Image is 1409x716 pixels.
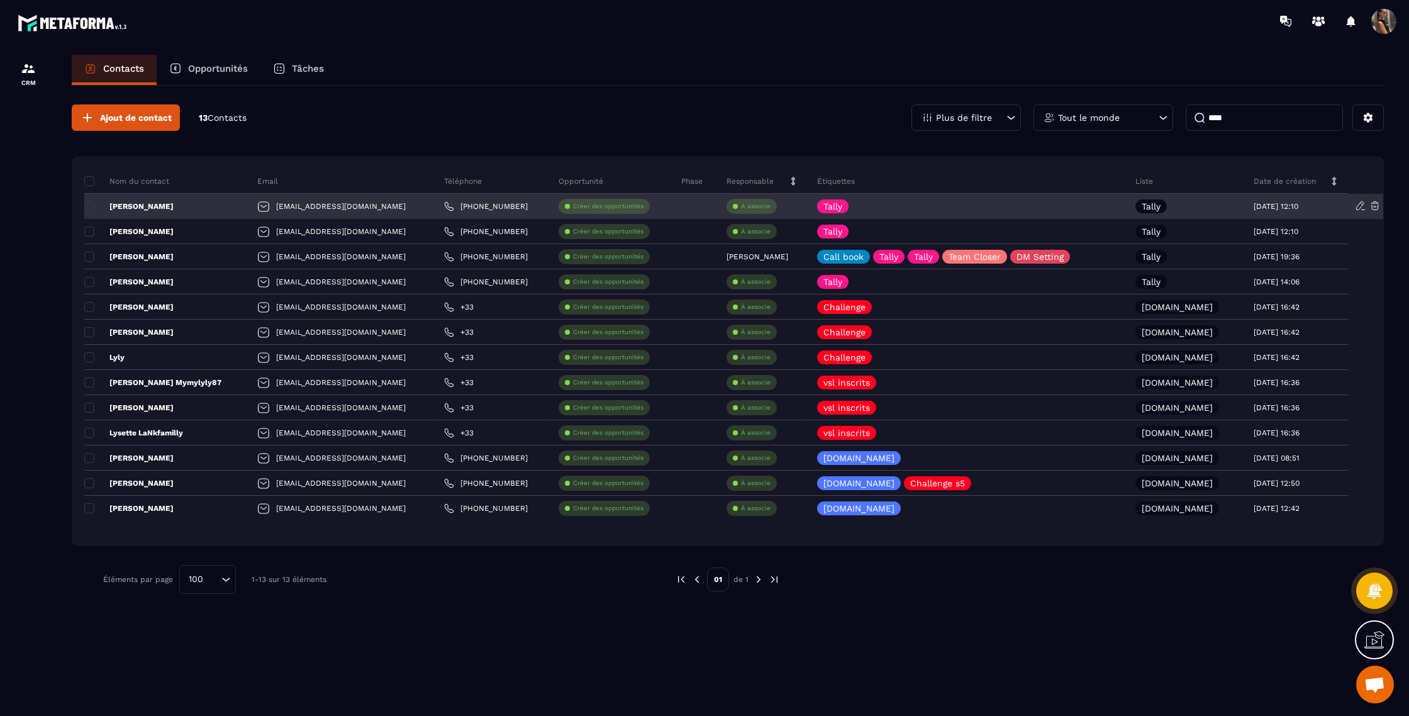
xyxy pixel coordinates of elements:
[823,479,894,488] p: [DOMAIN_NAME]
[936,113,992,122] p: Plus de filtre
[1142,454,1213,462] p: [DOMAIN_NAME]
[84,503,174,513] p: [PERSON_NAME]
[727,252,788,261] p: [PERSON_NAME]
[444,403,474,413] a: +33
[84,176,169,186] p: Nom du contact
[1142,378,1213,387] p: [DOMAIN_NAME]
[949,252,1001,261] p: Team Closer
[444,453,528,463] a: [PHONE_NUMBER]
[573,479,643,488] p: Créer des opportunités
[3,79,53,86] p: CRM
[184,573,208,586] span: 100
[573,378,643,387] p: Créer des opportunités
[1058,113,1120,122] p: Tout le monde
[208,113,247,123] span: Contacts
[179,565,236,594] div: Search for option
[444,277,528,287] a: [PHONE_NUMBER]
[103,63,144,74] p: Contacts
[84,478,174,488] p: [PERSON_NAME]
[84,201,174,211] p: [PERSON_NAME]
[1254,479,1300,488] p: [DATE] 12:50
[444,503,528,513] a: [PHONE_NUMBER]
[1254,428,1300,437] p: [DATE] 16:36
[914,252,933,261] p: Tally
[879,252,898,261] p: Tally
[444,352,474,362] a: +33
[741,403,771,412] p: À associe
[573,328,643,337] p: Créer des opportunités
[741,428,771,437] p: À associe
[573,353,643,362] p: Créer des opportunités
[1254,353,1300,362] p: [DATE] 16:42
[1254,504,1300,513] p: [DATE] 12:42
[823,252,864,261] p: Call book
[84,277,174,287] p: [PERSON_NAME]
[741,504,771,513] p: À associe
[823,504,894,513] p: [DOMAIN_NAME]
[1142,428,1213,437] p: [DOMAIN_NAME]
[1142,504,1213,513] p: [DOMAIN_NAME]
[823,227,842,236] p: Tally
[1142,303,1213,311] p: [DOMAIN_NAME]
[573,252,643,261] p: Créer des opportunités
[444,176,482,186] p: Téléphone
[741,328,771,337] p: À associe
[1254,277,1300,286] p: [DATE] 14:06
[741,303,771,311] p: À associe
[188,63,248,74] p: Opportunités
[1142,277,1161,286] p: Tally
[1142,252,1161,261] p: Tally
[444,428,474,438] a: +33
[823,277,842,286] p: Tally
[823,303,866,311] p: Challenge
[3,52,53,96] a: formationformationCRM
[1254,403,1300,412] p: [DATE] 16:36
[1254,202,1298,211] p: [DATE] 12:10
[727,176,774,186] p: Responsable
[753,574,764,585] img: next
[199,112,247,124] p: 13
[257,176,278,186] p: Email
[573,227,643,236] p: Créer des opportunités
[741,202,771,211] p: À associe
[84,327,174,337] p: [PERSON_NAME]
[823,454,894,462] p: [DOMAIN_NAME]
[1142,353,1213,362] p: [DOMAIN_NAME]
[1142,202,1161,211] p: Tally
[444,378,474,388] a: +33
[573,454,643,462] p: Créer des opportunités
[292,63,324,74] p: Tâches
[741,277,771,286] p: À associe
[1254,176,1316,186] p: Date de création
[741,227,771,236] p: À associe
[1254,227,1298,236] p: [DATE] 12:10
[103,575,173,584] p: Éléments par page
[84,428,183,438] p: Lysette LaNkfamilly
[769,574,780,585] img: next
[1356,666,1394,703] div: Ouvrir le chat
[84,352,125,362] p: Lyly
[260,55,337,85] a: Tâches
[817,176,855,186] p: Étiquettes
[1142,328,1213,337] p: [DOMAIN_NAME]
[823,353,866,362] p: Challenge
[444,478,528,488] a: [PHONE_NUMBER]
[573,202,643,211] p: Créer des opportunités
[733,574,749,585] p: de 1
[823,403,870,412] p: vsl inscrits
[823,202,842,211] p: Tally
[84,378,221,388] p: [PERSON_NAME] Mymylyly87
[823,328,866,337] p: Challenge
[100,111,172,124] span: Ajout de contact
[573,303,643,311] p: Créer des opportunités
[707,568,729,591] p: 01
[741,454,771,462] p: À associe
[72,55,157,85] a: Contacts
[1254,328,1300,337] p: [DATE] 16:42
[1254,303,1300,311] p: [DATE] 16:42
[84,403,174,413] p: [PERSON_NAME]
[444,227,528,237] a: [PHONE_NUMBER]
[573,277,643,286] p: Créer des opportunités
[444,302,474,312] a: +33
[1016,252,1064,261] p: DM Setting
